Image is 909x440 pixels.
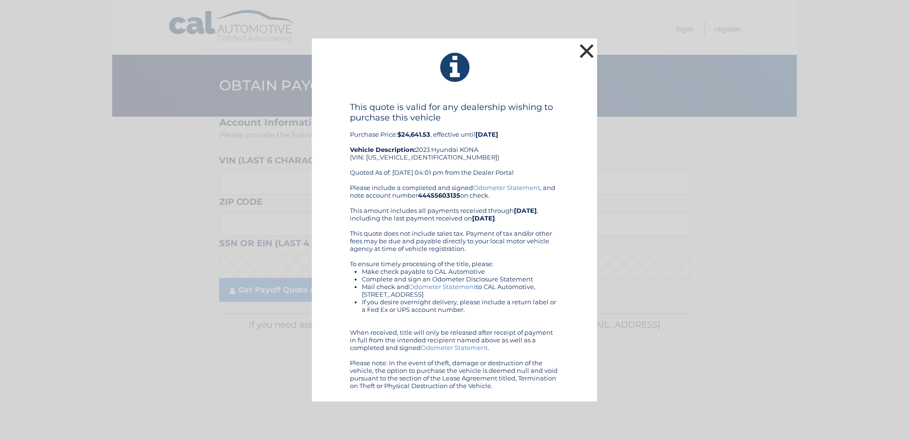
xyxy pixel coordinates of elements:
[362,283,559,298] li: Mail check and to CAL Automotive, [STREET_ADDRESS]
[577,41,596,60] button: ×
[350,102,559,184] div: Purchase Price: , effective until 2023 Hyundai KONA (VIN: [US_VEHICLE_IDENTIFICATION_NUMBER]) Quo...
[350,184,559,390] div: Please include a completed and signed , and note account number on check. This amount includes al...
[362,275,559,283] li: Complete and sign an Odometer Disclosure Statement
[362,268,559,275] li: Make check payable to CAL Automotive
[418,191,460,199] b: 44455603135
[350,102,559,123] h4: This quote is valid for any dealership wishing to purchase this vehicle
[409,283,476,290] a: Odometer Statement
[472,214,495,222] b: [DATE]
[514,207,537,214] b: [DATE]
[475,130,498,138] b: [DATE]
[421,344,488,351] a: Odometer Statement
[473,184,540,191] a: Odometer Statement
[350,146,416,153] strong: Vehicle Description:
[362,298,559,313] li: If you desire overnight delivery, please include a return label or a Fed Ex or UPS account number.
[397,130,430,138] b: $24,641.53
